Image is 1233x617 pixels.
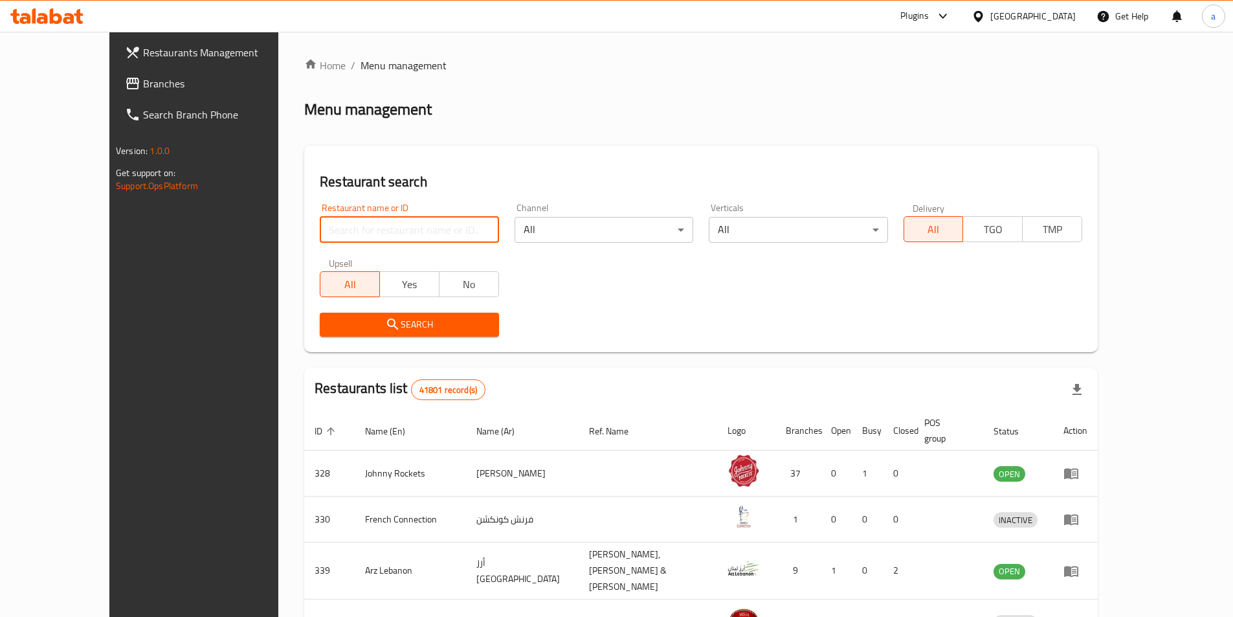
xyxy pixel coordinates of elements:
h2: Menu management [304,99,432,120]
div: Menu [1063,466,1087,481]
a: Search Branch Phone [115,99,315,130]
span: Restaurants Management [143,45,305,60]
span: Yes [385,275,434,294]
span: Version: [116,142,148,159]
td: أرز [GEOGRAPHIC_DATA] [466,543,579,600]
div: Export file [1061,374,1093,405]
img: French Connection [728,500,760,533]
td: 339 [304,543,355,600]
td: [PERSON_NAME] [466,451,579,497]
span: Search [330,317,488,333]
td: 1 [775,497,821,543]
span: INACTIVE [994,513,1038,528]
span: ID [315,423,339,439]
span: 1.0.0 [150,142,170,159]
td: 0 [883,451,914,497]
span: Get support on: [116,164,175,181]
button: TGO [962,216,1023,242]
img: Johnny Rockets [728,454,760,487]
th: Open [821,411,852,451]
button: All [904,216,964,242]
nav: breadcrumb [304,58,1098,73]
div: [GEOGRAPHIC_DATA] [990,9,1076,23]
h2: Restaurant search [320,172,1082,192]
span: a [1211,9,1216,23]
td: 0 [852,543,883,600]
td: 2 [883,543,914,600]
span: OPEN [994,564,1025,579]
span: No [445,275,494,294]
button: No [439,271,499,297]
td: 1 [852,451,883,497]
div: All [709,217,887,243]
button: Search [320,313,498,337]
a: Branches [115,68,315,99]
button: All [320,271,380,297]
span: OPEN [994,467,1025,482]
td: 0 [821,497,852,543]
td: Johnny Rockets [355,451,466,497]
label: Delivery [913,203,945,212]
td: 1 [821,543,852,600]
td: 328 [304,451,355,497]
td: فرنش كونكشن [466,497,579,543]
td: 0 [821,451,852,497]
span: Ref. Name [589,423,645,439]
span: All [909,220,959,239]
td: [PERSON_NAME],[PERSON_NAME] & [PERSON_NAME] [579,543,718,600]
span: All [326,275,375,294]
a: Home [304,58,346,73]
div: Total records count [411,379,485,400]
td: 330 [304,497,355,543]
img: Arz Lebanon [728,552,760,585]
button: TMP [1022,216,1082,242]
th: Logo [717,411,775,451]
td: French Connection [355,497,466,543]
span: TGO [968,220,1017,239]
span: Name (Ar) [476,423,531,439]
span: Branches [143,76,305,91]
td: 0 [852,497,883,543]
div: All [515,217,693,243]
span: Status [994,423,1036,439]
h2: Restaurants list [315,379,485,400]
label: Upsell [329,258,353,267]
div: Menu [1063,511,1087,527]
th: Branches [775,411,821,451]
td: 9 [775,543,821,600]
td: Arz Lebanon [355,543,466,600]
span: Name (En) [365,423,422,439]
th: Action [1053,411,1098,451]
a: Support.OpsPlatform [116,177,198,194]
th: Closed [883,411,914,451]
span: POS group [924,415,968,446]
span: Menu management [361,58,447,73]
div: Plugins [900,8,929,24]
input: Search for restaurant name or ID.. [320,217,498,243]
td: 37 [775,451,821,497]
th: Busy [852,411,883,451]
div: INACTIVE [994,512,1038,528]
div: OPEN [994,466,1025,482]
button: Yes [379,271,439,297]
span: 41801 record(s) [412,384,485,396]
div: Menu [1063,563,1087,579]
td: 0 [883,497,914,543]
span: TMP [1028,220,1077,239]
span: Search Branch Phone [143,107,305,122]
a: Restaurants Management [115,37,315,68]
li: / [351,58,355,73]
